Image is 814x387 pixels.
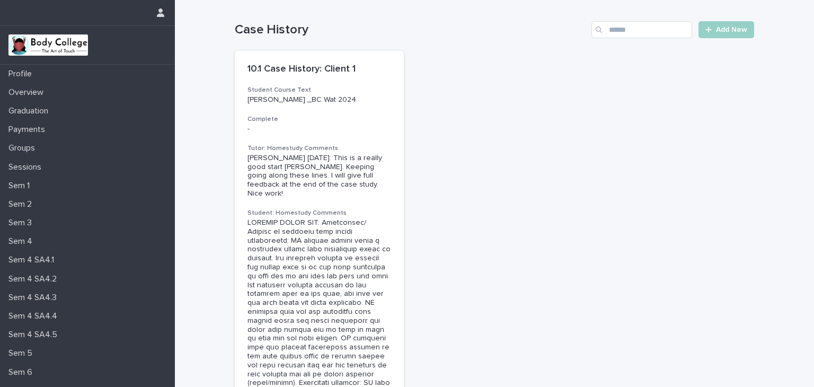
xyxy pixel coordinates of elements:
[698,21,754,38] a: Add New
[4,125,54,135] p: Payments
[4,330,66,340] p: Sem 4 SA4.5
[247,95,391,104] p: [PERSON_NAME] _BC Wat 2024
[4,255,63,265] p: Sem 4 SA4.1
[4,293,65,303] p: Sem 4 SA4.3
[247,209,391,217] h3: Student: Homestudy Comments
[247,144,391,153] h3: Tutor: Homestudy Comments
[4,199,40,209] p: Sem 2
[4,162,50,172] p: Sessions
[4,143,43,153] p: Groups
[4,274,65,284] p: Sem 4 SA4.2
[4,236,41,247] p: Sem 4
[247,86,391,94] h3: Student Course Text
[8,34,88,56] img: xvtzy2PTuGgGH0xbwGb2
[247,154,391,198] div: [PERSON_NAME] [DATE]: This is a really good start [PERSON_NAME]. Keeping going along these lines....
[4,348,41,358] p: Sem 5
[4,367,41,377] p: Sem 6
[4,181,38,191] p: Sem 1
[4,218,40,228] p: Sem 3
[4,106,57,116] p: Graduation
[716,26,747,33] span: Add New
[247,64,391,75] p: 10.1 Case History: Client 1
[247,125,391,134] p: -
[247,115,391,124] h3: Complete
[235,22,587,38] h1: Case History
[4,311,66,321] p: Sem 4 SA4.4
[4,87,52,98] p: Overview
[4,69,40,79] p: Profile
[591,21,692,38] input: Search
